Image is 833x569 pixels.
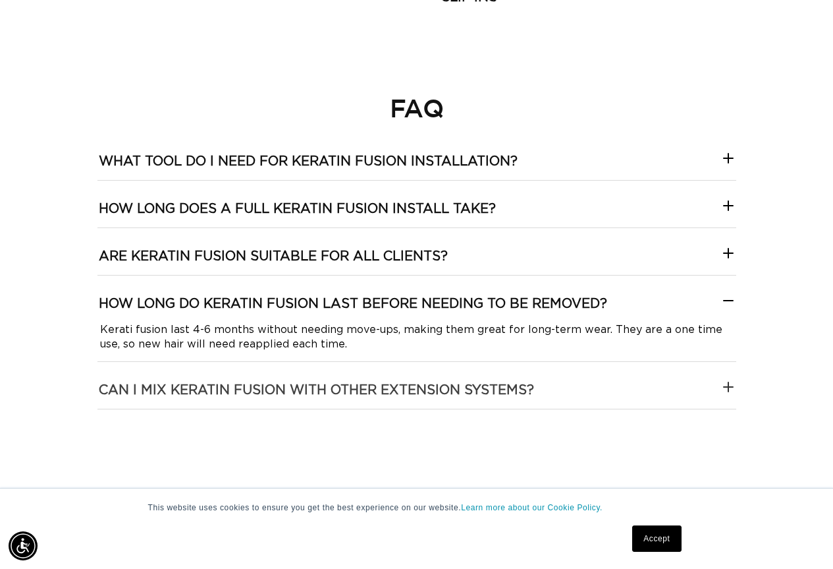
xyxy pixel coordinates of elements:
[97,92,736,124] h2: FAQ
[99,153,518,170] h3: What tool do I need for keratin fusion installation?
[97,362,736,409] summary: Can I mix keratin fusion with other extension systems?
[767,506,833,569] iframe: Chat Widget
[97,322,736,351] div: Kerati fusion last 4-6 months without needing move-ups, making them great for long-term wear. The...
[99,382,534,399] h3: Can I mix keratin fusion with other extension systems?
[148,502,685,514] p: This website uses cookies to ensure you get the best experience on our website.
[97,228,736,275] summary: Are keratin fusion suitable for all clients?
[461,503,603,512] a: Learn more about our Cookie Policy.
[99,295,607,313] h3: How long do keratin fusion last before needing to be removed?
[97,181,736,227] summary: How long does a full keratin fusion install take?
[9,531,38,560] div: Accessibility Menu
[99,248,448,265] h3: Are keratin fusion suitable for all clients?
[97,276,736,322] summary: How long do keratin fusion last before needing to be removed?
[632,525,681,552] a: Accept
[99,200,496,218] h3: How long does a full keratin fusion install take?
[97,133,736,180] summary: What tool do I need for keratin fusion installation?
